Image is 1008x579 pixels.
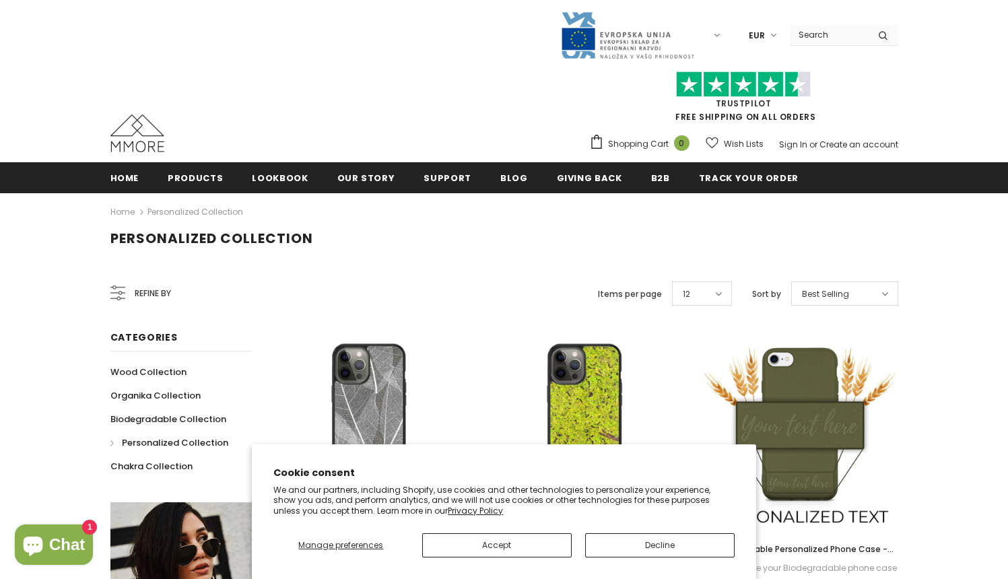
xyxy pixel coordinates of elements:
[674,135,690,151] span: 0
[676,71,811,98] img: Trust Pilot Stars
[702,542,898,557] a: Biodegradable Personalized Phone Case - Olive Green
[337,162,395,193] a: Our Story
[273,533,408,557] button: Manage preferences
[110,389,201,402] span: Organika Collection
[168,162,223,193] a: Products
[110,331,178,344] span: Categories
[802,287,849,301] span: Best Selling
[651,162,670,193] a: B2B
[110,413,226,425] span: Biodegradable Collection
[147,206,243,217] a: Personalized Collection
[110,431,228,454] a: Personalized Collection
[716,98,772,109] a: Trustpilot
[791,25,868,44] input: Search Site
[135,286,171,301] span: Refine by
[819,139,898,150] a: Create an account
[589,134,696,154] a: Shopping Cart 0
[699,162,799,193] a: Track your order
[500,172,528,184] span: Blog
[252,162,308,193] a: Lookbook
[809,139,817,150] span: or
[337,172,395,184] span: Our Story
[110,162,139,193] a: Home
[683,287,690,301] span: 12
[110,114,164,152] img: MMORE Cases
[110,384,201,407] a: Organika Collection
[110,407,226,431] a: Biodegradable Collection
[298,539,383,551] span: Manage preferences
[699,172,799,184] span: Track your order
[706,132,764,156] a: Wish Lists
[560,11,695,60] img: Javni Razpis
[608,137,669,151] span: Shopping Cart
[598,287,662,301] label: Items per page
[110,366,187,378] span: Wood Collection
[110,460,193,473] span: Chakra Collection
[557,172,622,184] span: Giving back
[273,466,735,480] h2: Cookie consent
[752,287,781,301] label: Sort by
[168,172,223,184] span: Products
[749,29,765,42] span: EUR
[122,436,228,449] span: Personalized Collection
[500,162,528,193] a: Blog
[252,172,308,184] span: Lookbook
[110,454,193,478] a: Chakra Collection
[110,172,139,184] span: Home
[422,533,572,557] button: Accept
[557,162,622,193] a: Giving back
[589,77,898,123] span: FREE SHIPPING ON ALL ORDERS
[448,505,503,516] a: Privacy Policy
[110,204,135,220] a: Home
[110,360,187,384] a: Wood Collection
[424,172,471,184] span: support
[651,172,670,184] span: B2B
[273,485,735,516] p: We and our partners, including Shopify, use cookies and other technologies to personalize your ex...
[11,524,97,568] inbox-online-store-chat: Shopify online store chat
[724,137,764,151] span: Wish Lists
[110,229,313,248] span: Personalized Collection
[585,533,735,557] button: Decline
[779,139,807,150] a: Sign In
[424,162,471,193] a: support
[560,29,695,40] a: Javni Razpis
[712,543,894,570] span: Biodegradable Personalized Phone Case - Olive Green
